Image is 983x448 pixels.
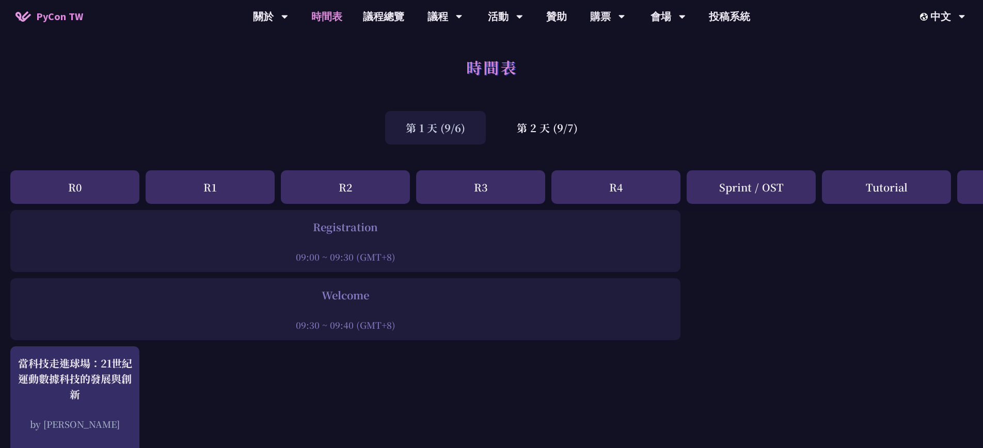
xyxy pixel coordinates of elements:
img: Locale Icon [920,13,930,21]
div: R1 [146,170,275,204]
div: Registration [15,219,675,235]
a: PyCon TW [5,4,93,29]
div: 第 1 天 (9/6) [385,111,486,145]
img: Home icon of PyCon TW 2025 [15,11,31,22]
div: Sprint / OST [687,170,816,204]
span: PyCon TW [36,9,83,24]
div: R4 [551,170,680,204]
div: 09:30 ~ 09:40 (GMT+8) [15,318,675,331]
div: R3 [416,170,545,204]
div: R2 [281,170,410,204]
div: 第 2 天 (9/7) [496,111,598,145]
div: Welcome [15,287,675,303]
div: 當科技走進球場：21世紀運動數據科技的發展與創新 [15,356,134,402]
div: R0 [10,170,139,204]
h1: 時間表 [466,52,517,83]
div: Tutorial [822,170,951,204]
div: by [PERSON_NAME] [15,418,134,430]
div: 09:00 ~ 09:30 (GMT+8) [15,250,675,263]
